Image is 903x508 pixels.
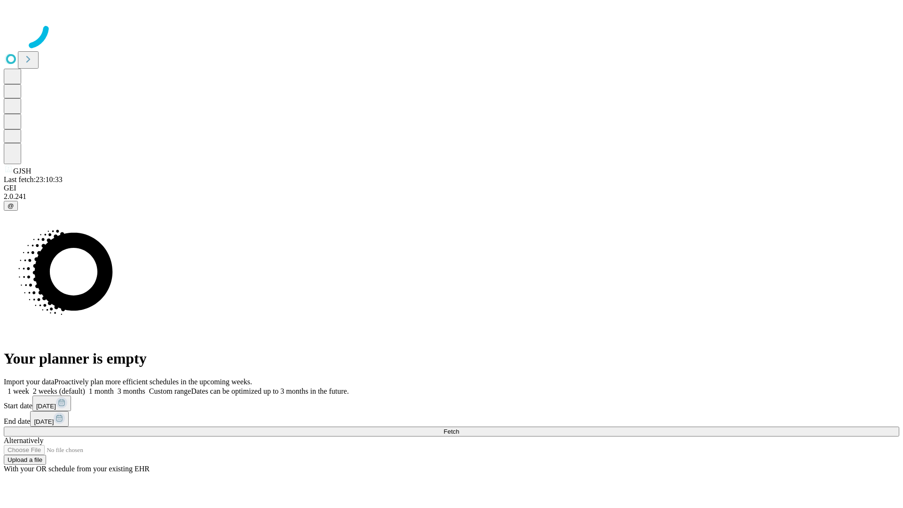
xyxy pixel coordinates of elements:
[8,387,29,395] span: 1 week
[4,184,899,192] div: GEI
[13,167,31,175] span: GJSH
[32,396,71,411] button: [DATE]
[4,437,43,444] span: Alternatively
[4,175,63,183] span: Last fetch: 23:10:33
[4,201,18,211] button: @
[34,418,54,425] span: [DATE]
[4,350,899,367] h1: Your planner is empty
[444,428,459,435] span: Fetch
[33,387,85,395] span: 2 weeks (default)
[8,202,14,209] span: @
[55,378,252,386] span: Proactively plan more efficient schedules in the upcoming weeks.
[4,378,55,386] span: Import your data
[30,411,69,427] button: [DATE]
[149,387,191,395] span: Custom range
[118,387,145,395] span: 3 months
[4,427,899,437] button: Fetch
[4,192,899,201] div: 2.0.241
[4,455,46,465] button: Upload a file
[4,465,150,473] span: With your OR schedule from your existing EHR
[4,396,899,411] div: Start date
[191,387,349,395] span: Dates can be optimized up to 3 months in the future.
[89,387,114,395] span: 1 month
[36,403,56,410] span: [DATE]
[4,411,899,427] div: End date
